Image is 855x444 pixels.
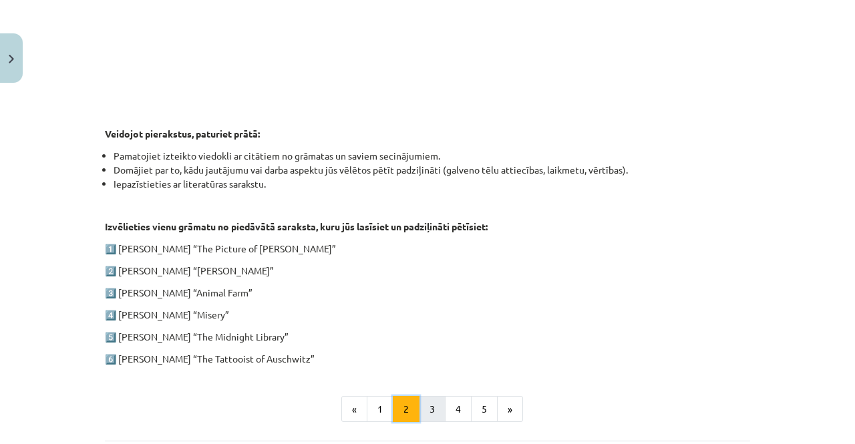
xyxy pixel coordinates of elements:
[105,308,750,322] p: 4️⃣ [PERSON_NAME] “Misery”
[105,242,750,256] p: 1️⃣ [PERSON_NAME] “The Picture of [PERSON_NAME]”
[471,396,498,423] button: 5
[341,396,367,423] button: «
[393,396,419,423] button: 2
[105,396,750,423] nav: Page navigation example
[105,128,260,140] strong: Veidojot pierakstus, paturiet prātā:
[9,55,14,63] img: icon-close-lesson-0947bae3869378f0d4975bcd49f059093ad1ed9edebbc8119c70593378902aed.svg
[105,286,750,300] p: 3️⃣ [PERSON_NAME] “Animal Farm”
[114,177,750,191] li: Iepazīstieties ar literatūras sarakstu.
[419,396,446,423] button: 3
[114,149,750,163] li: Pamatojiet izteikto viedokli ar citātiem no grāmatas un saviem secinājumiem.
[445,396,472,423] button: 4
[497,396,523,423] button: »
[105,220,488,232] strong: Izvēlieties vienu grāmatu no piedāvātā saraksta, kuru jūs lasīsiet un padziļināti pētīsiet:
[105,330,750,344] p: 5️⃣ [PERSON_NAME] “The Midnight Library”
[367,396,393,423] button: 1
[105,352,750,366] p: 6️⃣ [PERSON_NAME] “The Tattooist of Auschwitz”
[105,264,750,278] p: 2️⃣ [PERSON_NAME] “[PERSON_NAME]”
[114,163,750,177] li: Domājiet par to, kādu jautājumu vai darba aspektu jūs vēlētos pētīt padziļināti (galveno tēlu att...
